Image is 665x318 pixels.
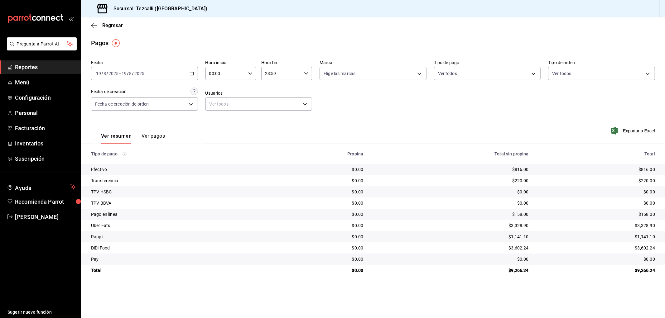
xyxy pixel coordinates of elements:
[373,222,529,229] div: $3,328.90
[15,183,68,191] span: Ayuda
[119,71,121,76] span: -
[134,71,145,76] input: ----
[106,71,108,76] span: /
[373,200,529,206] div: $0.00
[91,61,198,65] label: Fecha
[91,222,266,229] div: Uber Eats
[552,70,571,77] span: Ver todos
[276,189,363,195] div: $0.00
[539,267,655,273] div: $9,266.24
[95,101,149,107] span: Fecha de creación de orden
[539,151,655,156] div: Total
[539,256,655,262] div: $0.00
[276,166,363,173] div: $0.00
[129,71,132,76] input: --
[96,71,101,76] input: --
[373,234,529,240] div: $1,141.10
[112,39,120,47] img: Tooltip marker
[15,78,76,87] span: Menú
[15,154,76,163] span: Suscripción
[434,61,541,65] label: Tipo de pago
[91,178,266,184] div: Transferencia
[276,222,363,229] div: $0.00
[142,133,165,144] button: Ver pagos
[612,127,655,135] button: Exportar a Excel
[69,16,74,21] button: open_drawer_menu
[15,109,76,117] span: Personal
[373,211,529,217] div: $158.00
[539,166,655,173] div: $816.00
[91,211,266,217] div: Pago en linea
[276,256,363,262] div: $0.00
[91,189,266,195] div: TPV HSBC
[101,133,132,144] button: Ver resumen
[17,41,67,47] span: Pregunta a Parrot AI
[261,61,312,65] label: Hora fin
[276,267,363,273] div: $0.00
[324,70,355,77] span: Elige las marcas
[91,234,266,240] div: Rappi
[101,133,165,144] div: navigation tabs
[276,234,363,240] div: $0.00
[7,37,77,50] button: Pregunta a Parrot AI
[91,88,127,95] div: Fecha de creación
[548,61,655,65] label: Tipo de orden
[15,124,76,132] span: Facturación
[205,61,256,65] label: Hora inicio
[127,71,129,76] span: /
[373,178,529,184] div: $220.00
[539,178,655,184] div: $220.00
[320,61,426,65] label: Marca
[276,200,363,206] div: $0.00
[91,267,266,273] div: Total
[15,93,76,102] span: Configuración
[373,267,529,273] div: $9,266.24
[373,256,529,262] div: $0.00
[276,245,363,251] div: $0.00
[15,197,76,206] span: Recomienda Parrot
[91,38,109,48] div: Pagos
[539,234,655,240] div: $1,141.10
[7,309,76,316] span: Sugerir nueva función
[91,245,266,251] div: DiDi Food
[539,211,655,217] div: $158.00
[91,166,266,173] div: Efectivo
[276,151,363,156] div: Propina
[132,71,134,76] span: /
[15,213,76,221] span: [PERSON_NAME]
[205,97,312,111] div: Ver todos
[123,152,127,156] svg: Los pagos realizados con Pay y otras terminales son montos brutos.
[15,139,76,148] span: Inventarios
[373,151,529,156] div: Total sin propina
[205,91,312,96] label: Usuarios
[539,189,655,195] div: $0.00
[91,256,266,262] div: Pay
[108,71,119,76] input: ----
[438,70,457,77] span: Ver todos
[373,166,529,173] div: $816.00
[91,22,123,28] button: Regresar
[15,63,76,71] span: Reportes
[91,151,266,156] div: Tipo de pago
[101,71,103,76] span: /
[539,200,655,206] div: $0.00
[4,45,77,52] a: Pregunta a Parrot AI
[539,222,655,229] div: $3,328.90
[91,200,266,206] div: TPV BBVA
[102,22,123,28] span: Regresar
[276,211,363,217] div: $0.00
[373,189,529,195] div: $0.00
[108,5,207,12] h3: Sucursal: Tezcalli ([GEOGRAPHIC_DATA])
[539,245,655,251] div: $3,602.24
[373,245,529,251] div: $3,602.24
[276,178,363,184] div: $0.00
[103,71,106,76] input: --
[121,71,127,76] input: --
